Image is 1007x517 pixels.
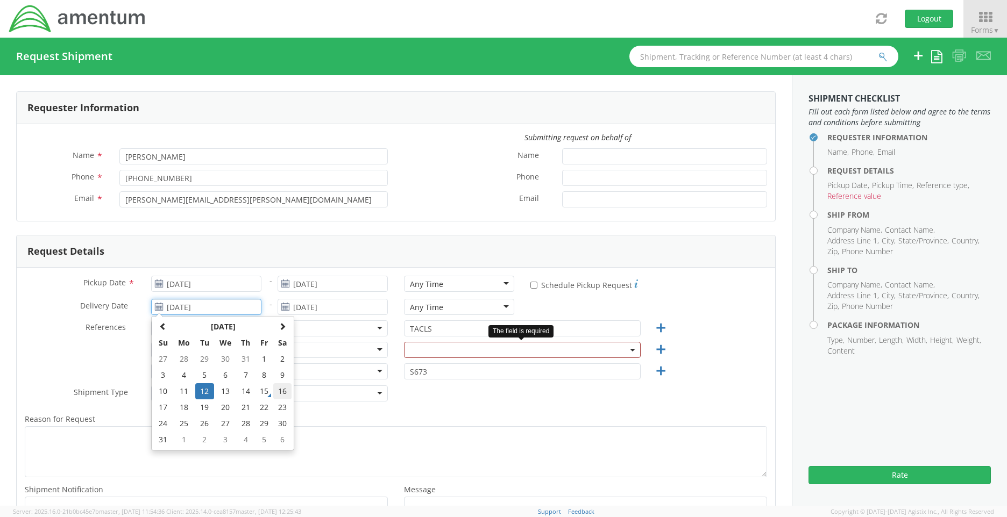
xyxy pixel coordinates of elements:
[952,290,980,301] li: Country
[629,46,898,67] input: Shipment, Tracking or Reference Number (at least 4 chars)
[410,302,443,313] div: Any Time
[273,351,292,367] td: 2
[906,335,927,346] li: Width
[25,484,103,494] span: Shipment Notification
[273,415,292,432] td: 30
[882,290,896,301] li: City
[827,180,869,191] li: Pickup Date
[877,147,895,157] li: Email
[827,191,881,202] li: Reference value
[827,167,991,175] h4: Request Details
[154,399,173,415] td: 17
[195,351,214,367] td: 29
[159,322,167,330] span: Previous Month
[930,335,954,346] li: Height
[809,94,991,104] h3: Shipment Checklist
[885,225,935,235] li: Contact Name
[879,335,904,346] li: Length
[256,415,274,432] td: 29
[195,367,214,383] td: 5
[524,132,631,142] i: Submitting request on behalf of
[173,367,195,383] td: 4
[27,103,139,113] h3: Requester Information
[154,415,173,432] td: 24
[72,171,94,182] span: Phone
[827,211,991,219] h4: Ship From
[236,399,255,415] td: 21
[847,335,876,346] li: Number
[195,335,214,351] th: Tu
[538,507,561,515] a: Support
[882,235,896,246] li: City
[74,387,128,399] span: Shipment Type
[154,351,173,367] td: 27
[410,279,443,290] div: Any Time
[273,432,292,448] td: 6
[214,383,237,399] td: 13
[83,277,126,288] span: Pickup Date
[827,133,991,141] h4: Requester Information
[842,246,893,257] li: Phone Number
[173,432,195,448] td: 1
[993,26,999,35] span: ▼
[173,351,195,367] td: 28
[99,507,165,515] span: master, [DATE] 11:54:36
[517,150,539,162] span: Name
[827,225,882,235] li: Company Name
[827,301,839,312] li: Zip
[86,322,126,332] span: References
[516,171,539,184] span: Phone
[154,432,173,448] td: 31
[25,414,95,424] span: Reason for Request
[827,246,839,257] li: Zip
[519,193,539,205] span: Email
[173,415,195,432] td: 25
[273,383,292,399] td: 16
[872,180,914,191] li: Pickup Time
[273,335,292,351] th: Sa
[898,235,949,246] li: State/Province
[827,235,879,246] li: Address Line 1
[195,415,214,432] td: 26
[173,383,195,399] td: 11
[256,383,274,399] td: 15
[256,432,274,448] td: 5
[154,335,173,351] th: Su
[905,10,953,28] button: Logout
[917,180,969,191] li: Reference type
[827,321,991,329] h4: Package Information
[827,335,845,346] li: Type
[273,399,292,415] td: 23
[173,335,195,351] th: Mo
[971,25,999,35] span: Forms
[236,507,301,515] span: master, [DATE] 12:25:43
[214,351,237,367] td: 30
[8,4,147,34] img: dyn-intl-logo-049831509241104b2a82.png
[73,150,94,160] span: Name
[214,367,237,383] td: 6
[236,383,255,399] td: 14
[74,193,94,203] span: Email
[488,325,554,338] div: The field is required
[214,415,237,432] td: 27
[809,106,991,128] span: Fill out each form listed below and agree to the terms and conditions before submitting
[154,367,173,383] td: 3
[173,399,195,415] td: 18
[568,507,594,515] a: Feedback
[256,399,274,415] td: 22
[279,322,286,330] span: Next Month
[166,507,301,515] span: Client: 2025.14.0-cea8157
[827,290,879,301] li: Address Line 1
[236,415,255,432] td: 28
[236,351,255,367] td: 31
[256,335,274,351] th: Fr
[173,319,273,335] th: Select Month
[842,301,893,312] li: Phone Number
[827,266,991,274] h4: Ship To
[256,351,274,367] td: 1
[195,383,214,399] td: 12
[256,367,274,383] td: 8
[885,279,935,290] li: Contact Name
[273,367,292,383] td: 9
[809,466,991,484] button: Rate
